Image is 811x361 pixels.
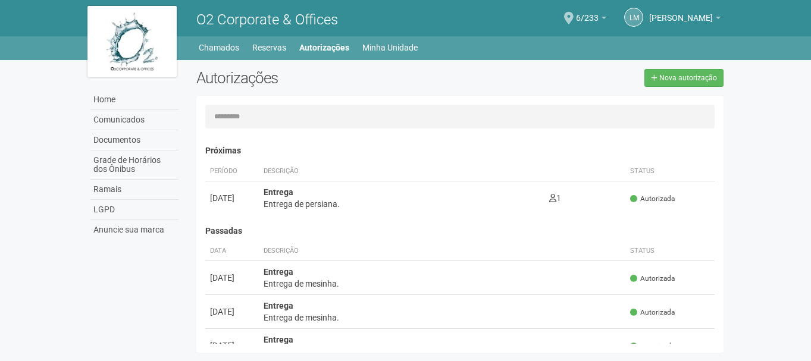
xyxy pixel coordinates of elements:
a: Anuncie sua marca [90,220,179,240]
th: Período [205,162,259,181]
div: [DATE] [210,340,254,351]
strong: Entrega [264,335,293,344]
div: Entrega de persiana. [264,198,540,210]
div: [DATE] [210,192,254,204]
span: Autorizada [630,194,675,204]
span: Nova autorização [659,74,717,82]
span: Luciana Marilis Oliveira [649,2,713,23]
div: [DATE] [210,306,254,318]
span: Autorizada [630,274,675,284]
span: Autorizada [630,307,675,318]
div: [DATE] [210,272,254,284]
th: Descrição [259,162,544,181]
a: Autorizações [299,39,349,56]
h2: Autorizações [196,69,451,87]
a: LM [624,8,643,27]
span: Autorizada [630,341,675,351]
a: Ramais [90,180,179,200]
a: Documentos [90,130,179,150]
div: Entrega de mesinha. [264,312,621,324]
th: Descrição [259,241,626,261]
strong: Entrega [264,267,293,277]
strong: Entrega [264,187,293,197]
img: logo.jpg [87,6,177,77]
h4: Passadas [205,227,715,236]
h4: Próximas [205,146,715,155]
a: 6/233 [576,15,606,24]
a: Home [90,90,179,110]
a: Nova autorização [644,69,724,87]
span: O2 Corporate & Offices [196,11,338,28]
a: Minha Unidade [362,39,418,56]
th: Data [205,241,259,261]
a: Grade de Horários dos Ônibus [90,150,179,180]
a: Comunicados [90,110,179,130]
span: 6/233 [576,2,599,23]
th: Status [625,162,715,181]
strong: Entrega [264,301,293,310]
th: Status [625,241,715,261]
a: [PERSON_NAME] [649,15,721,24]
a: Reservas [252,39,286,56]
a: Chamados [199,39,239,56]
div: Entrega de mesinha. [264,278,621,290]
span: 1 [549,193,561,203]
a: LGPD [90,200,179,220]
